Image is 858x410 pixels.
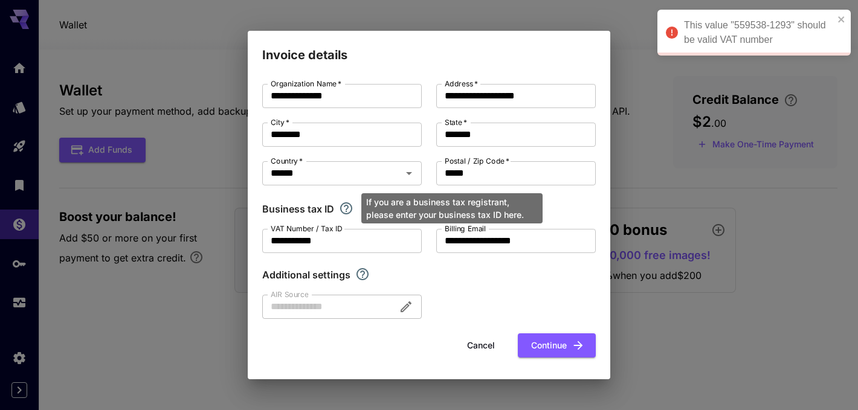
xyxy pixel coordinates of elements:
[355,267,370,281] svg: Explore additional customization settings
[454,333,508,358] button: Cancel
[271,117,289,127] label: City
[271,78,341,89] label: Organization Name
[837,14,846,24] button: close
[445,156,509,166] label: Postal / Zip Code
[248,31,610,65] h2: Invoice details
[271,223,343,234] label: VAT Number / Tax ID
[684,18,834,47] div: This value "559538-1293" should be valid VAT number
[271,289,308,299] label: AIR Source
[262,202,334,216] p: Business tax ID
[518,333,596,358] button: Continue
[339,201,353,216] svg: If you are a business tax registrant, please enter your business tax ID here.
[401,165,418,182] button: Open
[361,193,543,223] div: If you are a business tax registrant, please enter your business tax ID here.
[445,223,486,234] label: Billing Email
[445,78,478,89] label: Address
[445,117,467,127] label: State
[271,156,303,166] label: Country
[262,267,350,282] p: Additional settings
